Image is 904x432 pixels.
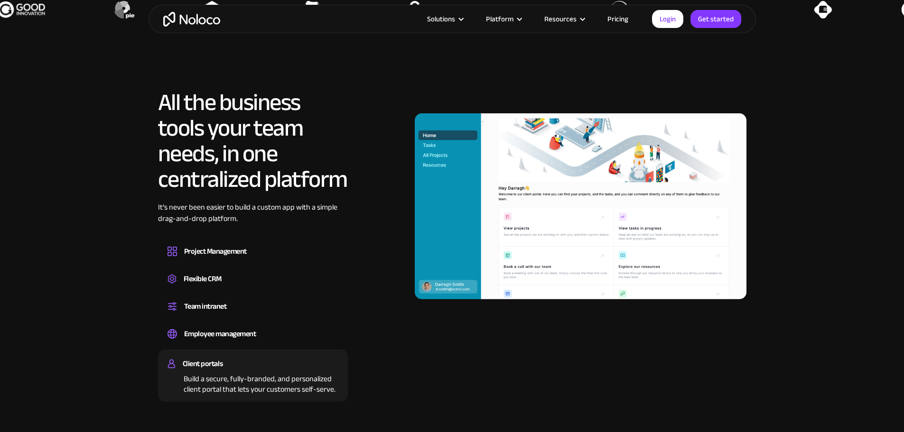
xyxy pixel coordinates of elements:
[596,13,640,25] a: Pricing
[532,13,596,25] div: Resources
[690,10,741,28] a: Get started
[652,10,683,28] a: Login
[184,272,222,286] div: Flexible CRM
[184,327,256,341] div: Employee management
[158,90,348,192] h2: All the business tools your team needs, in one centralized platform
[415,13,474,25] div: Solutions
[158,202,348,239] div: It’s never been easier to build a custom app with a simple drag-and-drop platform.
[486,13,513,25] div: Platform
[168,341,338,344] div: Easily manage employee information, track performance, and handle HR tasks from a single platform.
[168,371,338,395] div: Build a secure, fully-branded, and personalized client portal that lets your customers self-serve.
[183,357,223,371] div: Client portals
[427,13,455,25] div: Solutions
[168,313,338,316] div: Set up a central space for your team to collaborate, share information, and stay up to date on co...
[168,286,338,289] div: Create a custom CRM that you can adapt to your business’s needs, centralize your workflows, and m...
[184,244,247,258] div: Project Management
[474,13,532,25] div: Platform
[163,12,220,27] a: home
[184,299,227,313] div: Team intranet
[544,13,577,25] div: Resources
[168,258,338,261] div: Design custom project management tools to speed up workflows, track progress, and optimize your t...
